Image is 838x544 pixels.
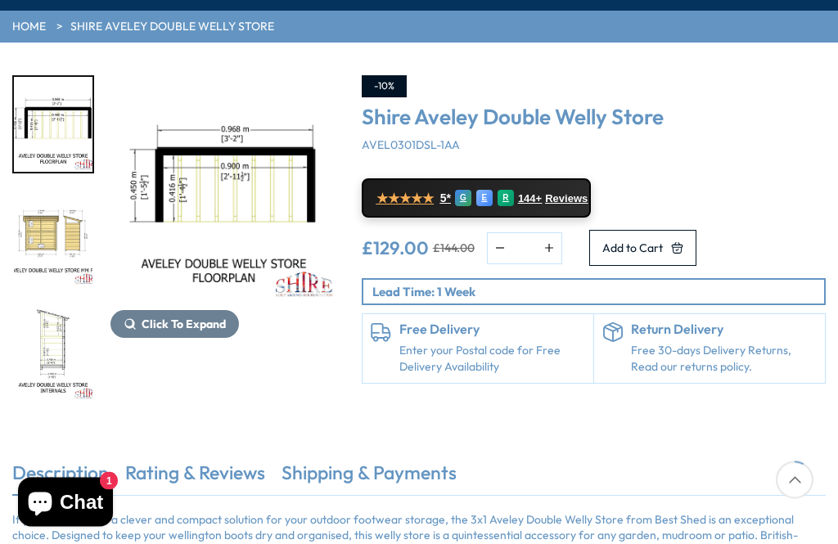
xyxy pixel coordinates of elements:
[518,193,542,206] span: 144+
[110,311,239,339] button: Click To Expand
[282,461,457,495] a: Shipping & Payments
[498,191,514,207] div: R
[14,192,92,287] img: AveleyDoubleWellyStoreMMFT_3bb48eb1-ef66-4a3b-ab07-f7314daec905_200x200.jpg
[362,179,591,218] a: ★★★★★ 5* G E R 144+ Reviews
[14,78,92,173] img: AveleyDoubleWellyStoreFLOORPLAN_c3c62fd1-4bd9-4aa2-89b3-3db2cd8ee9aa_200x200.jpg
[12,461,109,495] a: Description
[589,231,696,267] button: Add to Cart
[476,191,493,207] div: E
[433,243,475,254] del: £144.00
[372,284,824,301] p: Lead Time: 1 Week
[362,138,460,153] span: AVEL0301DSL-1AA
[12,20,46,36] a: HOME
[13,478,118,531] inbox-online-store-chat: Shopify online store chat
[142,317,226,332] span: Click To Expand
[362,106,826,130] h3: Shire Aveley Double Welly Store
[362,76,407,98] div: -10%
[362,240,429,258] ins: £129.00
[376,191,434,207] span: ★★★★★
[70,20,274,36] a: Shire Aveley Double Welly Store
[12,191,94,289] div: 3 / 12
[602,243,663,254] span: Add to Cart
[12,305,94,403] div: 4 / 12
[12,76,94,174] div: 2 / 12
[455,191,471,207] div: G
[399,323,585,338] h6: Free Delivery
[631,344,817,375] p: Free 30-days Delivery Returns, Read our returns policy.
[14,307,92,402] img: AveleyDoubleWellyStoreINTERNALS_7a45d520-042d-4042-b473-be0b292fcbc4_200x200.jpg
[110,76,337,403] div: 2 / 12
[631,323,817,338] h6: Return Delivery
[545,193,588,206] span: Reviews
[125,461,265,495] a: Rating & Reviews
[399,344,585,375] a: Enter your Postal code for Free Delivery Availability
[110,76,337,303] img: Shire Aveley Double Welly Store - Best Shed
